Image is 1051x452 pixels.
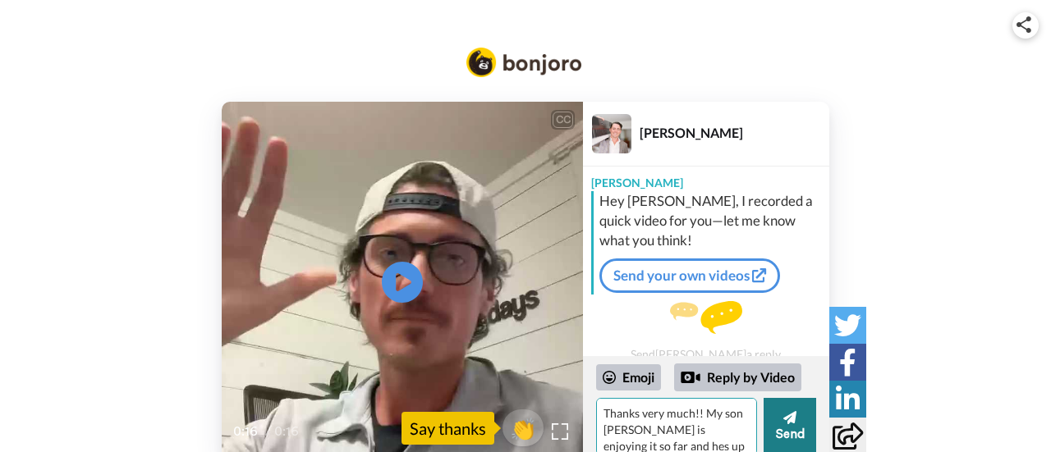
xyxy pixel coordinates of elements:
[503,409,544,446] button: 👏
[553,112,573,128] div: CC
[265,422,271,441] span: /
[599,191,825,250] div: Hey [PERSON_NAME], I recorded a quick video for you—let me know what you think!
[592,114,631,153] img: Profile Image
[1017,16,1031,33] img: ic_share.svg
[466,48,581,77] img: Bonjoro Logo
[233,422,262,441] span: 0:16
[670,301,742,334] img: message.svg
[274,422,303,441] span: 0:16
[596,364,661,390] div: Emoji
[583,301,829,361] div: Send [PERSON_NAME] a reply.
[583,167,829,191] div: [PERSON_NAME]
[503,415,544,441] span: 👏
[674,363,801,391] div: Reply by Video
[640,125,828,140] div: [PERSON_NAME]
[552,423,568,440] img: Full screen
[402,412,494,445] div: Say thanks
[681,368,700,387] div: Reply by Video
[599,258,780,293] a: Send your own videos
